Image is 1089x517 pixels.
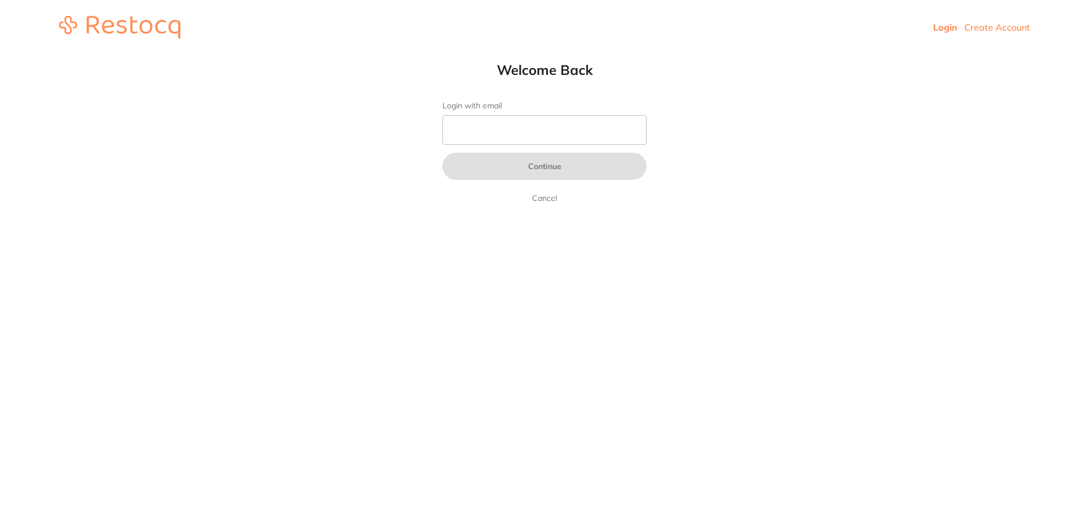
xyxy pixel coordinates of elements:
a: Create Account [964,22,1030,33]
h1: Welcome Back [420,61,669,78]
img: restocq_logo.svg [59,16,180,39]
a: Cancel [530,191,559,205]
label: Login with email [442,101,647,111]
a: Login [933,22,957,33]
button: Continue [442,153,647,180]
